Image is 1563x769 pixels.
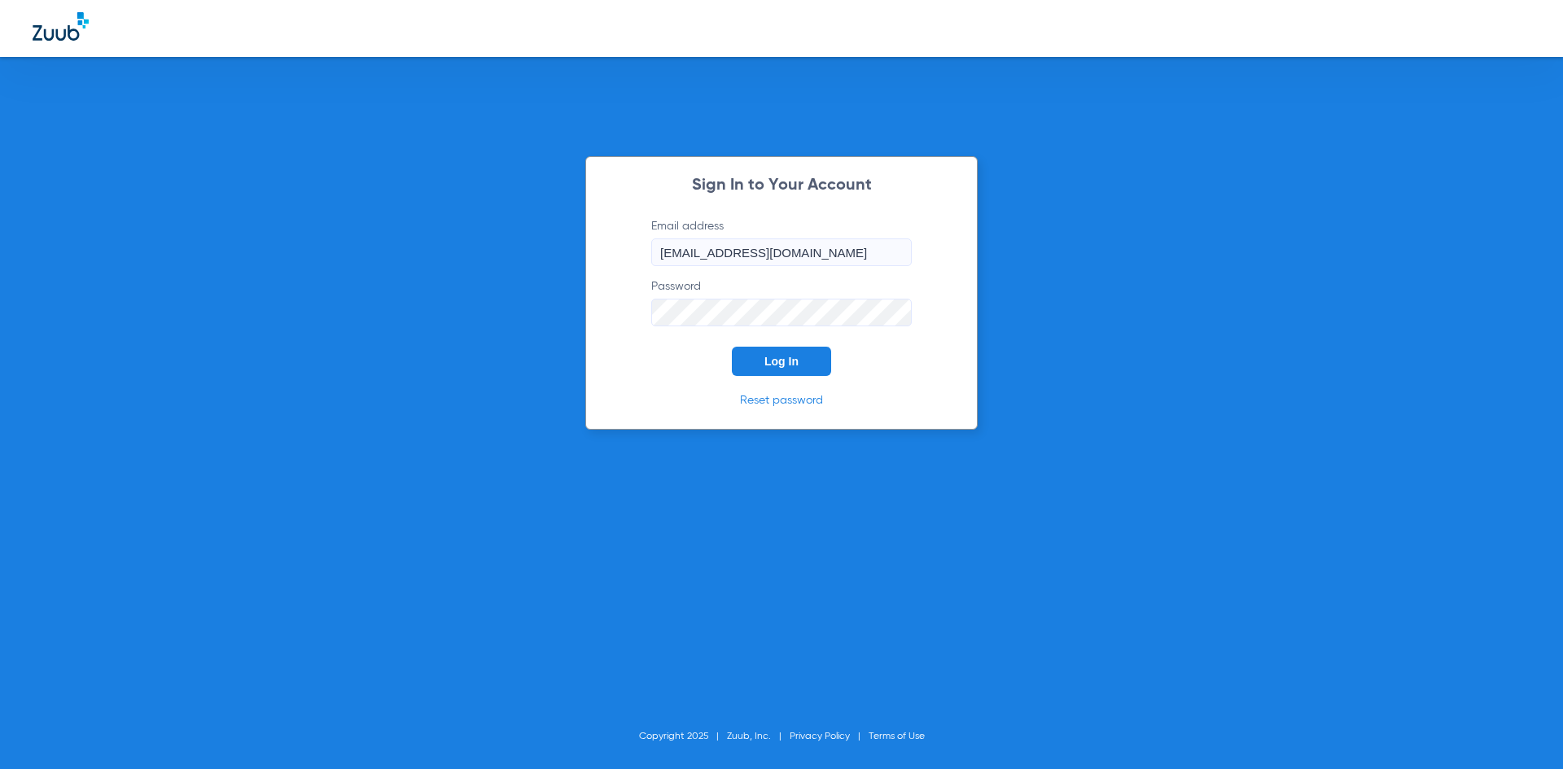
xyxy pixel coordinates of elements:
[651,278,912,326] label: Password
[764,355,799,368] span: Log In
[639,728,727,745] li: Copyright 2025
[33,12,89,41] img: Zuub Logo
[651,218,912,266] label: Email address
[727,728,790,745] li: Zuub, Inc.
[627,177,936,194] h2: Sign In to Your Account
[651,299,912,326] input: Password
[651,238,912,266] input: Email address
[740,395,823,406] a: Reset password
[790,732,850,741] a: Privacy Policy
[869,732,925,741] a: Terms of Use
[732,347,831,376] button: Log In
